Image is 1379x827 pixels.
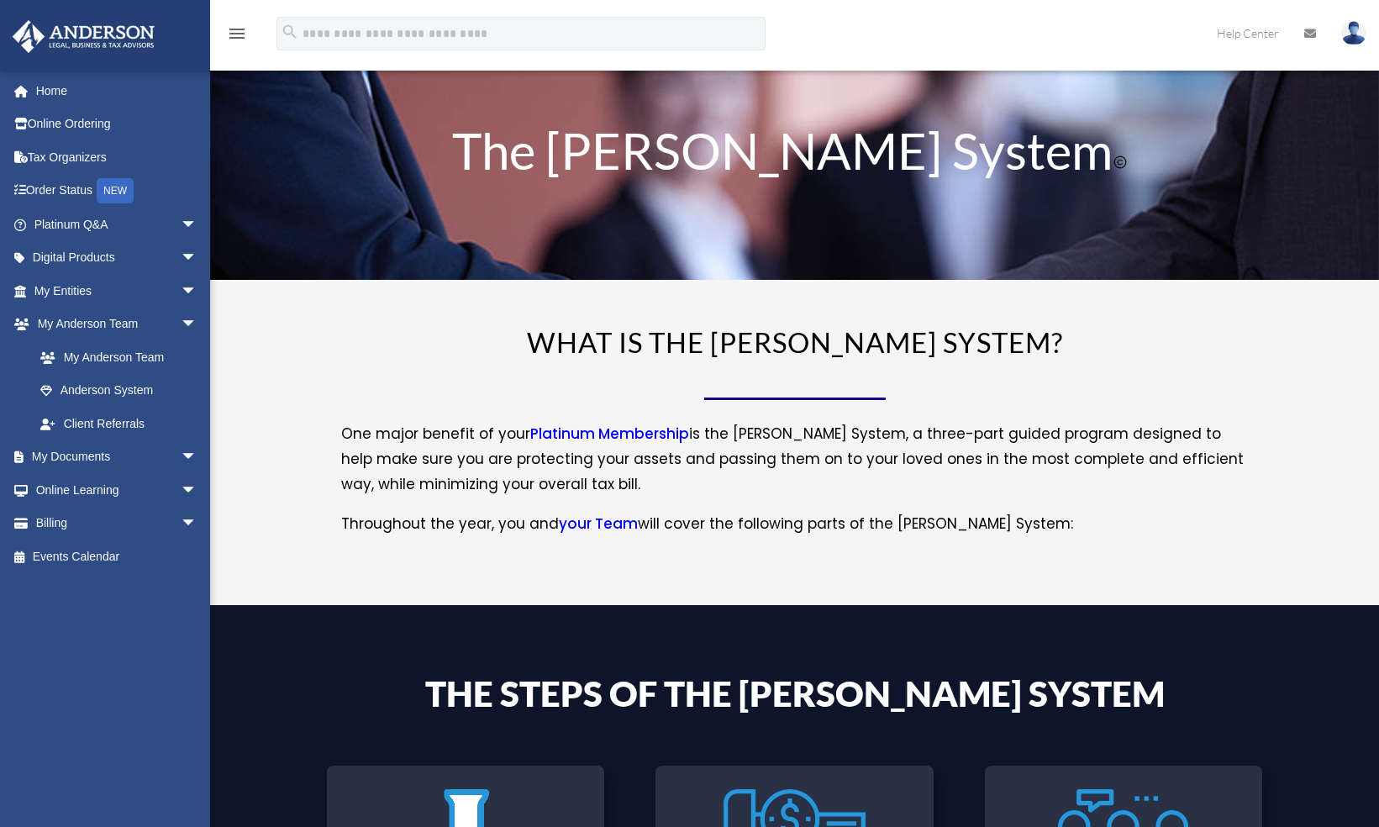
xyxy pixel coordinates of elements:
[24,340,223,374] a: My Anderson Team
[12,473,223,507] a: Online Learningarrow_drop_down
[281,23,299,41] i: search
[181,274,214,308] span: arrow_drop_down
[12,507,223,540] a: Billingarrow_drop_down
[97,178,134,203] div: NEW
[24,407,223,440] a: Client Referrals
[12,440,223,474] a: My Documentsarrow_drop_down
[181,308,214,342] span: arrow_drop_down
[12,140,223,174] a: Tax Organizers
[12,108,223,141] a: Online Ordering
[227,29,247,44] a: menu
[341,422,1249,511] p: One major benefit of your is the [PERSON_NAME] System, a three-part guided program designed to he...
[181,440,214,475] span: arrow_drop_down
[341,125,1249,184] h1: The [PERSON_NAME] System
[12,308,223,341] a: My Anderson Teamarrow_drop_down
[12,174,223,208] a: Order StatusNEW
[181,241,214,276] span: arrow_drop_down
[12,74,223,108] a: Home
[530,424,689,452] a: Platinum Membership
[181,473,214,508] span: arrow_drop_down
[12,274,223,308] a: My Entitiesarrow_drop_down
[12,540,223,573] a: Events Calendar
[341,512,1249,537] p: Throughout the year, you and will cover the following parts of the [PERSON_NAME] System:
[559,514,638,542] a: your Team
[227,24,247,44] i: menu
[12,241,223,275] a: Digital Productsarrow_drop_down
[24,374,214,408] a: Anderson System
[12,208,223,241] a: Platinum Q&Aarrow_drop_down
[341,676,1249,719] h4: The Steps of the [PERSON_NAME] System
[181,208,214,242] span: arrow_drop_down
[1341,21,1366,45] img: User Pic
[181,507,214,541] span: arrow_drop_down
[527,325,1063,359] span: WHAT IS THE [PERSON_NAME] SYSTEM?
[8,20,160,53] img: Anderson Advisors Platinum Portal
